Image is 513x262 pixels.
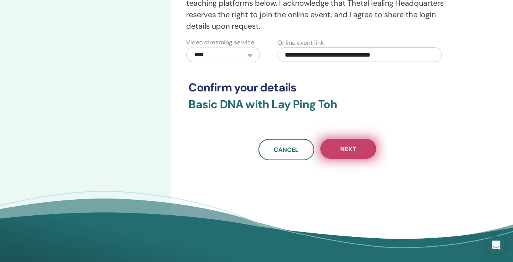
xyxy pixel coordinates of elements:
div: Open Intercom Messenger [487,236,505,254]
span: Cancel [274,146,299,154]
button: Next [320,139,376,159]
a: Cancel [258,139,314,160]
h3: Basic DNA with Lay Ping Toh [188,98,446,120]
h3: Confirm your details [188,81,446,94]
label: Online event link [278,38,324,47]
span: Next [340,145,356,153]
label: Video streaming service [186,38,254,47]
